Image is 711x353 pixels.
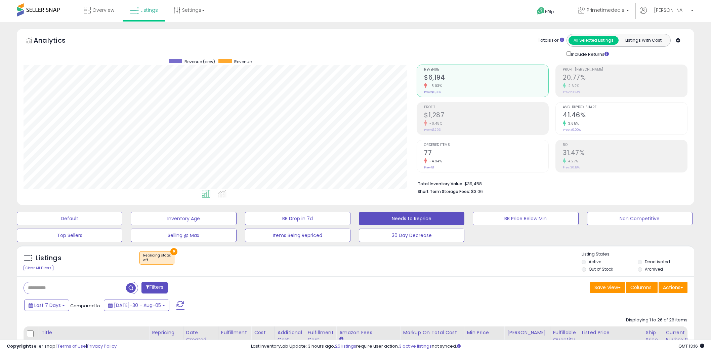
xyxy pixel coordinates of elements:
[473,212,578,225] button: BB Price Below Min
[245,229,350,242] button: Items Being Repriced
[424,111,548,120] h2: $1,287
[87,343,117,349] a: Privacy Policy
[582,329,640,336] div: Listed Price
[424,165,434,169] small: Prev: 81
[424,149,548,158] h2: 77
[582,251,694,258] p: Listing States:
[403,329,461,336] div: Markup on Total Cost
[41,329,146,336] div: Title
[563,74,687,83] h2: 20.77%
[131,229,236,242] button: Selling @ Max
[152,329,180,336] div: Repricing
[587,212,693,225] button: Non Competitive
[251,343,704,350] div: Last InventoryLab Update: 3 hours ago, require user action, not synced.
[234,59,252,65] span: Revenue
[245,212,350,225] button: BB Drop in 7d
[70,303,101,309] span: Compared to:
[359,229,464,242] button: 30 Day Decrease
[537,7,545,15] i: Get Help
[184,59,215,65] span: Revenue (prev)
[590,282,625,293] button: Save View
[553,329,576,343] div: Fulfillable Quantity
[170,248,177,255] button: ×
[678,343,704,349] span: 2025-08-13 13:16 GMT
[399,343,432,349] a: 3 active listings
[659,282,687,293] button: Actions
[104,300,169,311] button: [DATE]-30 - Aug-05
[566,159,578,164] small: 4.27%
[563,111,687,120] h2: 41.46%
[563,106,687,109] span: Avg. Buybox Share
[666,329,701,343] div: Current Buybox Price
[186,329,215,343] div: Date Created
[427,83,442,88] small: -3.03%
[645,259,670,265] label: Deactivated
[626,282,658,293] button: Columns
[335,343,356,349] a: 25 listings
[114,302,161,309] span: [DATE]-30 - Aug-05
[34,36,79,47] h5: Analytics
[563,90,580,94] small: Prev: 20.24%
[17,212,122,225] button: Default
[254,329,272,336] div: Cost
[221,329,248,336] div: Fulfillment
[424,68,548,72] span: Revenue
[418,181,463,187] b: Total Inventory Value:
[645,266,663,272] label: Archived
[471,188,483,195] span: $3.06
[424,90,441,94] small: Prev: $6,387
[626,317,687,323] div: Displaying 1 to 26 of 26 items
[563,149,687,158] h2: 31.47%
[7,343,117,350] div: seller snap | |
[532,2,567,22] a: Help
[418,179,682,187] li: $39,458
[17,229,122,242] button: Top Sellers
[563,128,581,132] small: Prev: 40.00%
[618,36,668,45] button: Listings With Cost
[563,68,687,72] span: Profit [PERSON_NAME]
[589,266,613,272] label: Out of Stock
[467,329,501,336] div: Min Price
[418,189,470,194] b: Short Term Storage Fees:
[566,83,579,88] small: 2.62%
[339,329,397,336] div: Amazon Fees
[646,329,660,343] div: Ship Price
[34,302,61,309] span: Last 7 Days
[36,253,61,263] h5: Listings
[427,121,442,126] small: -0.48%
[140,7,158,13] span: Listings
[563,143,687,147] span: ROI
[569,36,619,45] button: All Selected Listings
[7,343,31,349] strong: Copyright
[507,329,547,336] div: [PERSON_NAME]
[24,300,69,311] button: Last 7 Days
[141,282,168,293] button: Filters
[538,37,564,44] div: Totals For
[630,284,652,291] span: Columns
[24,265,53,271] div: Clear All Filters
[143,258,171,263] div: off
[424,74,548,83] h2: $6,194
[589,259,601,265] label: Active
[400,326,464,353] th: The percentage added to the cost of goods (COGS) that forms the calculator for Min & Max prices.
[308,329,334,343] div: Fulfillment Cost
[57,343,86,349] a: Terms of Use
[278,329,302,343] div: Additional Cost
[587,7,624,13] span: Primetimedeals
[563,165,580,169] small: Prev: 30.18%
[424,128,441,132] small: Prev: $1,293
[131,212,236,225] button: Inventory Age
[424,106,548,109] span: Profit
[545,9,554,14] span: Help
[640,7,694,22] a: Hi [PERSON_NAME]
[427,159,442,164] small: -4.94%
[424,143,548,147] span: Ordered Items
[566,121,579,126] small: 3.65%
[92,7,114,13] span: Overview
[143,253,171,263] span: Repricing state :
[649,7,689,13] span: Hi [PERSON_NAME]
[561,50,617,58] div: Include Returns
[359,212,464,225] button: Needs to Reprice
